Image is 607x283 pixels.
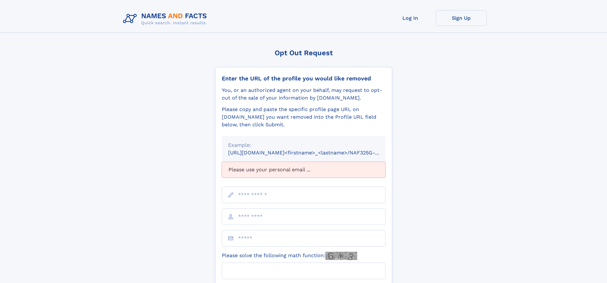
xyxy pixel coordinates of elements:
div: Please use your personal email ... [222,162,386,178]
a: Sign Up [436,10,487,26]
div: Opt Out Request [215,49,392,57]
a: Log In [385,10,436,26]
div: Example: [228,141,379,149]
div: Enter the URL of the profile you would like removed [222,75,386,82]
div: You, or an authorized agent on your behalf, may request to opt-out of the sale of your informatio... [222,86,386,102]
small: [URL][DOMAIN_NAME]<firstname>_<lastname>/NAF325G-xxxxxxxx [228,150,398,156]
div: Please copy and paste the specific profile page URL on [DOMAIN_NAME] you want removed into the Pr... [222,106,386,129]
label: Please solve the following math function: [222,252,357,260]
img: Logo Names and Facts [120,10,212,27]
